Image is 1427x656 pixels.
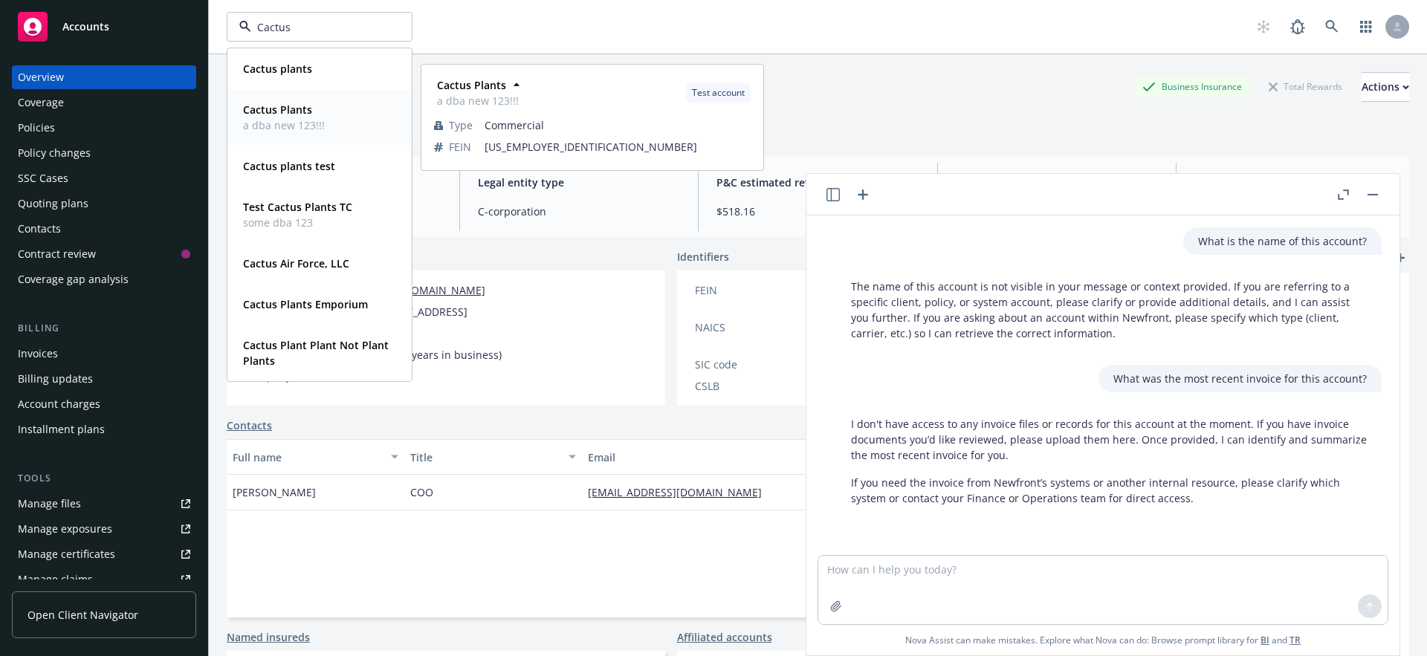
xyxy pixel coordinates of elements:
[12,492,196,516] a: Manage files
[677,629,772,645] a: Affiliated accounts
[373,283,485,297] a: [URL][DOMAIN_NAME]
[12,321,196,336] div: Billing
[695,282,818,298] div: FEIN
[18,342,58,366] div: Invoices
[18,568,93,591] div: Manage claims
[18,367,93,391] div: Billing updates
[410,449,560,465] div: Title
[18,166,68,190] div: SSC Cases
[18,91,64,114] div: Coverage
[12,91,196,114] a: Coverage
[1362,72,1409,102] button: Actions
[716,204,919,219] span: $518.16
[18,217,61,241] div: Contacts
[243,215,352,230] span: some dba 123
[227,629,310,645] a: Named insureds
[12,267,196,291] a: Coverage gap analysis
[695,378,818,394] div: CSLB
[1290,634,1301,646] a: TR
[437,78,506,92] strong: Cactus Plants
[1261,634,1269,646] a: BI
[233,449,382,465] div: Full name
[12,418,196,441] a: Installment plans
[373,304,467,319] span: [STREET_ADDRESS]
[243,159,335,173] strong: Cactus plants test
[905,625,1301,655] span: Nova Assist can make mistakes. Explore what Nova can do: Browse prompt library for and
[18,65,64,89] div: Overview
[243,297,368,311] strong: Cactus Plants Emporium
[677,249,729,264] span: Identifiers
[12,342,196,366] a: Invoices
[851,279,1367,341] p: The name of this account is not visible in your message or context provided. If you are referring...
[485,139,751,155] span: [US_EMPLOYER_IDENTIFICATION_NUMBER]
[1391,249,1409,267] a: add
[27,607,138,623] span: Open Client Navigator
[227,439,404,475] button: Full name
[478,204,681,219] span: C-corporation
[851,416,1367,463] p: I don't have access to any invoice files or records for this account at the moment. If you have i...
[251,19,382,35] input: Filter by keyword
[12,6,196,48] a: Accounts
[243,338,389,368] strong: Cactus Plant Plant Not Plant Plants
[233,484,316,500] span: [PERSON_NAME]
[410,484,433,500] span: COO
[18,418,105,441] div: Installment plans
[243,117,325,133] span: a dba new 123!!!
[1261,77,1350,96] div: Total Rewards
[12,65,196,89] a: Overview
[12,392,196,416] a: Account charges
[12,116,196,140] a: Policies
[1249,12,1278,42] a: Start snowing
[12,367,196,391] a: Billing updates
[437,93,519,108] span: a dba new 123!!!
[588,449,855,465] div: Email
[18,492,81,516] div: Manage files
[18,192,88,215] div: Quoting plans
[404,439,582,475] button: Title
[243,62,312,76] strong: Cactus plants
[12,166,196,190] a: SSC Cases
[12,471,196,486] div: Tools
[449,139,471,155] span: FEIN
[1283,12,1313,42] a: Report a Bug
[1362,73,1409,101] div: Actions
[373,347,502,363] span: 2021 (4 years in business)
[243,103,312,117] strong: Cactus Plants
[243,256,349,270] strong: Cactus Air Force, LLC
[485,117,751,133] span: Commercial
[1113,371,1367,386] p: What was the most recent invoice for this account?
[227,418,272,433] a: Contacts
[588,485,774,499] a: [EMAIL_ADDRESS][DOMAIN_NAME]
[582,439,878,475] button: Email
[1317,12,1347,42] a: Search
[12,141,196,165] a: Policy changes
[851,475,1367,506] p: If you need the invoice from Newfront’s systems or another internal resource, please clarify whic...
[18,542,115,566] div: Manage certificates
[1135,77,1249,96] div: Business Insurance
[18,116,55,140] div: Policies
[12,517,196,541] a: Manage exposures
[12,542,196,566] a: Manage certificates
[478,175,681,190] span: Legal entity type
[12,568,196,591] a: Manage claims
[18,392,100,416] div: Account charges
[449,117,473,133] span: Type
[12,242,196,266] a: Contract review
[12,217,196,241] a: Contacts
[18,517,112,541] div: Manage exposures
[695,319,818,335] div: NAICS
[1351,12,1381,42] a: Switch app
[18,242,96,266] div: Contract review
[716,175,919,190] span: P&C estimated revenue
[62,21,109,33] span: Accounts
[243,200,352,214] strong: Test Cactus Plants TC
[18,141,91,165] div: Policy changes
[1198,233,1367,249] p: What is the name of this account?
[12,192,196,215] a: Quoting plans
[692,86,745,100] span: Test account
[695,357,818,372] div: SIC code
[18,267,129,291] div: Coverage gap analysis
